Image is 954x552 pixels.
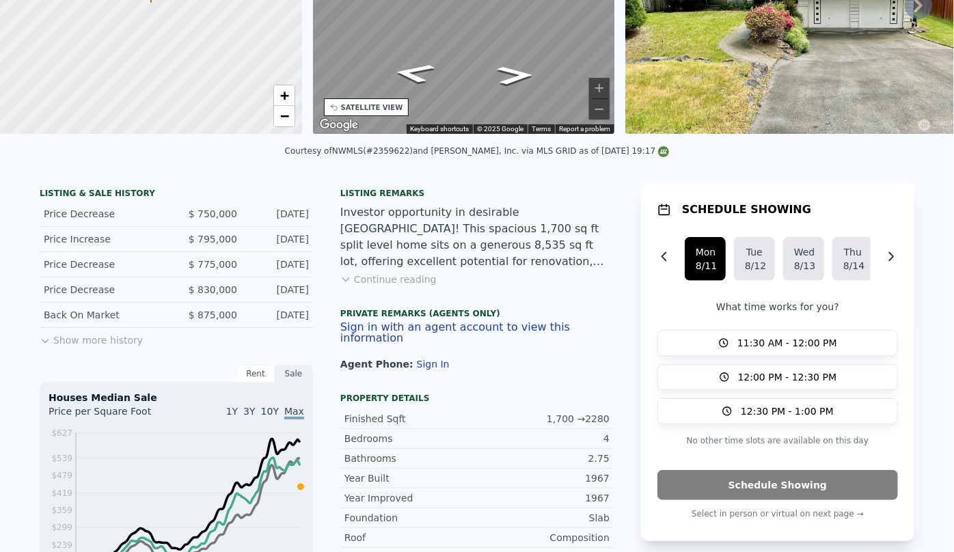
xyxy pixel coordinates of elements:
span: + [280,87,288,104]
div: 8/11 [696,259,715,273]
div: [DATE] [248,207,309,221]
span: $ 875,000 [189,309,237,320]
div: Listing remarks [340,188,614,199]
span: 10Y [261,406,279,417]
span: Max [284,406,304,419]
button: Zoom in [589,78,610,98]
div: Price Decrease [44,258,165,271]
div: Finished Sqft [344,412,477,426]
div: 1967 [477,471,610,485]
tspan: $539 [51,454,72,463]
div: 8/12 [745,259,764,273]
button: Thu8/14 [832,237,873,281]
button: 12:30 PM - 1:00 PM [657,398,898,424]
button: Show more history [40,328,143,347]
div: Price per Square Foot [49,404,176,426]
tspan: $479 [51,471,72,481]
div: Price Increase [44,232,165,246]
div: Sale [275,365,313,383]
a: Open this area in Google Maps (opens a new window) [316,116,362,134]
tspan: $359 [51,506,72,515]
div: 2.75 [477,452,610,465]
div: 4 [477,432,610,445]
div: Year Built [344,471,477,485]
button: 12:00 PM - 12:30 PM [657,364,898,390]
p: What time works for you? [657,300,898,314]
img: Google [316,116,362,134]
div: Foundation [344,511,477,525]
h1: SCHEDULE SHOWING [682,202,811,218]
span: $ 830,000 [189,284,237,295]
tspan: $299 [51,523,72,533]
div: 8/14 [843,259,862,273]
span: 3Y [243,406,255,417]
span: − [280,107,288,124]
button: Tue8/12 [734,237,775,281]
div: Houses Median Sale [49,391,304,404]
div: 8/13 [794,259,813,273]
p: Select in person or virtual on next page → [657,506,898,522]
span: $ 750,000 [189,208,237,219]
div: Private Remarks (Agents Only) [340,308,614,322]
span: $ 775,000 [189,259,237,270]
div: [DATE] [248,232,309,246]
span: © 2025 Google [477,125,523,133]
button: Continue reading [340,273,437,286]
a: Zoom in [274,85,295,106]
div: Roof [344,531,477,544]
div: [DATE] [248,258,309,271]
div: Year Improved [344,491,477,505]
a: Zoom out [274,106,295,126]
div: LISTING & SALE HISTORY [40,188,313,202]
div: Bathrooms [344,452,477,465]
path: Go South, 27th Ave NE [482,61,549,89]
div: Price Decrease [44,283,165,296]
div: Bedrooms [344,432,477,445]
span: $ 795,000 [189,234,237,245]
span: 11:30 AM - 12:00 PM [737,336,837,350]
img: NWMLS Logo [658,146,669,157]
span: 12:00 PM - 12:30 PM [738,370,837,384]
div: 1967 [477,491,610,505]
path: Go North, 27th Ave NE [375,58,452,87]
div: Tue [745,245,764,259]
div: [DATE] [248,283,309,296]
button: Keyboard shortcuts [410,124,469,134]
tspan: $419 [51,488,72,498]
div: Composition [477,531,610,544]
div: Property details [340,393,614,404]
button: Wed8/13 [783,237,824,281]
span: Agent Phone: [340,359,417,370]
a: Terms [532,125,551,133]
button: 11:30 AM - 12:00 PM [657,330,898,356]
div: Mon [696,245,715,259]
div: Slab [477,511,610,525]
span: 12:30 PM - 1:00 PM [741,404,834,418]
button: Sign In [417,359,450,370]
tspan: $627 [51,428,72,438]
div: SATELLITE VIEW [341,102,403,113]
div: Price Decrease [44,207,165,221]
button: Sign in with an agent account to view this information [340,322,614,344]
tspan: $239 [51,540,72,550]
div: 1,700 → 2280 [477,412,610,426]
div: Thu [843,245,862,259]
div: Wed [794,245,813,259]
button: Mon8/11 [685,237,726,281]
a: Report a problem [559,125,610,133]
div: Rent [236,365,275,383]
div: Back On Market [44,308,165,322]
div: Investor opportunity in desirable [GEOGRAPHIC_DATA]! This spacious 1,700 sq ft split level home s... [340,204,614,270]
p: No other time slots are available on this day [657,432,898,449]
span: 1Y [226,406,238,417]
button: Zoom out [589,99,610,120]
button: Schedule Showing [657,470,898,500]
div: [DATE] [248,308,309,322]
div: Courtesy of NWMLS (#2359622) and [PERSON_NAME], Inc. via MLS GRID as of [DATE] 19:17 [285,146,670,156]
